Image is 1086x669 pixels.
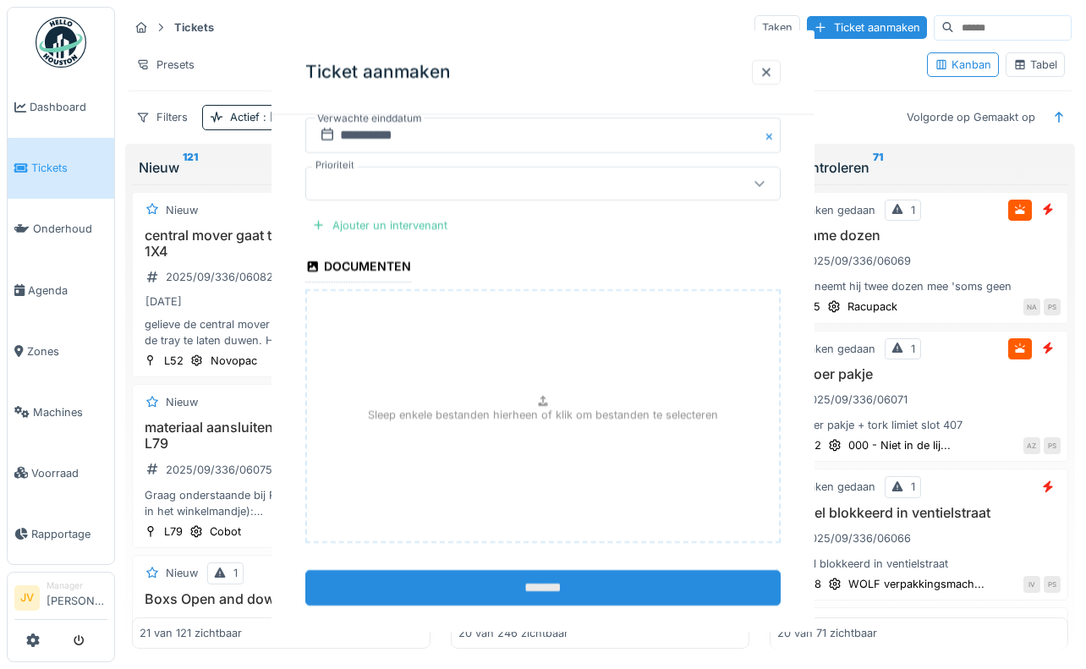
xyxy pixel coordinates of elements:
[315,108,424,127] label: Verwachte einddatum
[762,117,781,152] button: Close
[305,62,451,83] h3: Ticket aanmaken
[368,406,718,422] p: Sleep enkele bestanden hierheen of klik om bestanden te selecteren
[305,254,411,282] div: Documenten
[305,213,454,236] div: Ajouter un intervenant
[312,157,358,172] label: Prioriteit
